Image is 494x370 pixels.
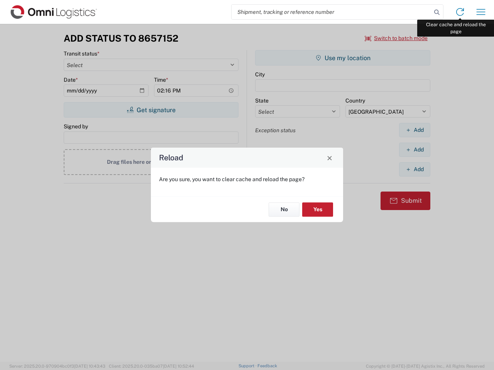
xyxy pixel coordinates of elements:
button: Close [324,152,335,163]
button: Yes [302,202,333,217]
p: Are you sure, you want to clear cache and reload the page? [159,176,335,183]
input: Shipment, tracking or reference number [232,5,431,19]
button: No [269,202,299,217]
h4: Reload [159,152,183,163]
